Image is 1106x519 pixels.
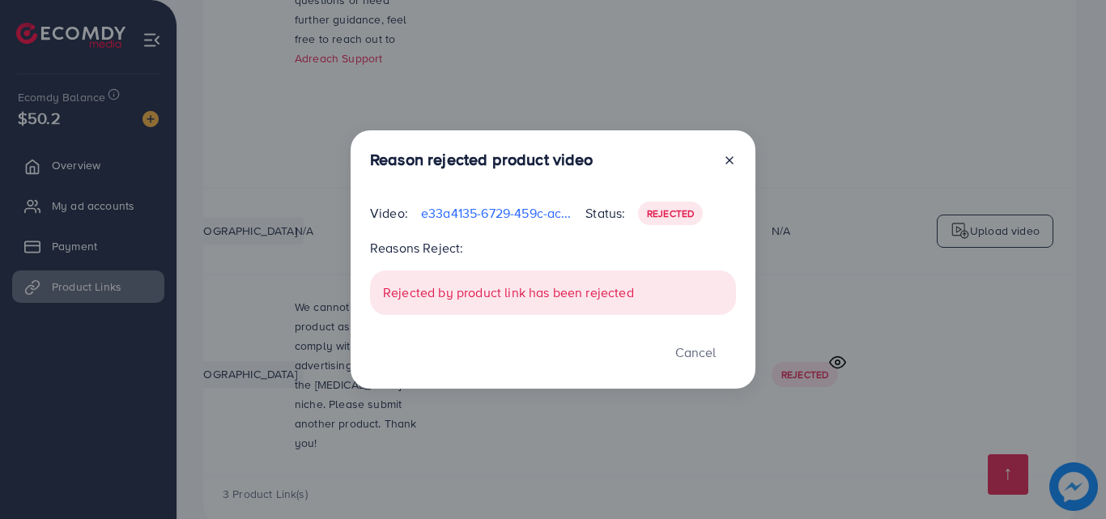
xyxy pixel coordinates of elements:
div: Rejected by product link has been rejected [370,270,736,315]
p: e33a4135-6729-459c-ac8e-3025190a5c1f-1759850412505.mp4 [421,203,572,223]
h3: Reason rejected product video [370,150,593,169]
p: Reasons Reject: [370,238,736,257]
button: Cancel [655,334,736,369]
p: Status: [585,203,625,223]
span: Rejected [647,206,694,220]
p: Video: [370,203,408,223]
